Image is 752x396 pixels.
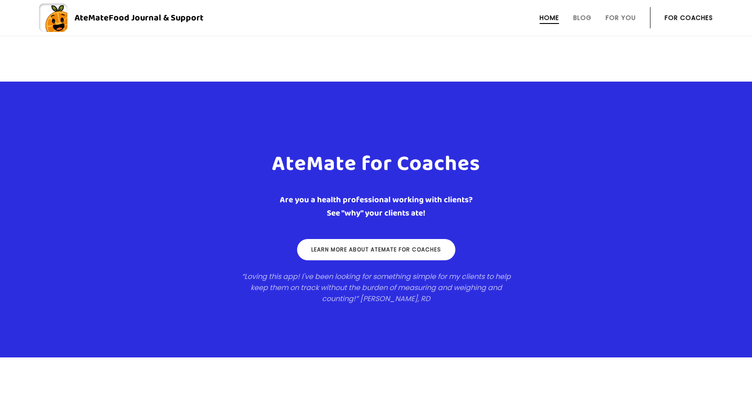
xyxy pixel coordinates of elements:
[540,14,559,21] a: Home
[297,239,455,260] a: Learn more about ateMate for coaches
[109,11,204,25] span: Food Journal & Support
[234,271,518,304] p: “Loving this app! I've been looking for something simple for my clients to help keep them on trac...
[199,153,553,176] h2: AteMate for Coaches
[573,14,591,21] a: Blog
[67,11,204,25] div: AteMate
[39,4,713,32] a: AteMateFood Journal & Support
[665,14,713,21] a: For Coaches
[199,193,553,220] h3: Are you a health professional working with clients? See "why" your clients ate!
[606,14,636,21] a: For You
